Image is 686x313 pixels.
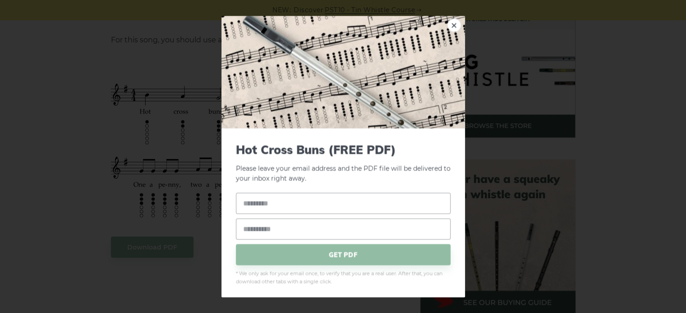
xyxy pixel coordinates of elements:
a: × [447,18,461,32]
span: * We only ask for your email once, to verify that you are a real user. After that, you can downlo... [236,270,451,286]
span: GET PDF [236,244,451,265]
img: Tin Whistle Tab Preview [221,16,465,128]
p: Please leave your email address and the PDF file will be delivered to your inbox right away. [236,143,451,184]
span: Hot Cross Buns (FREE PDF) [236,143,451,157]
